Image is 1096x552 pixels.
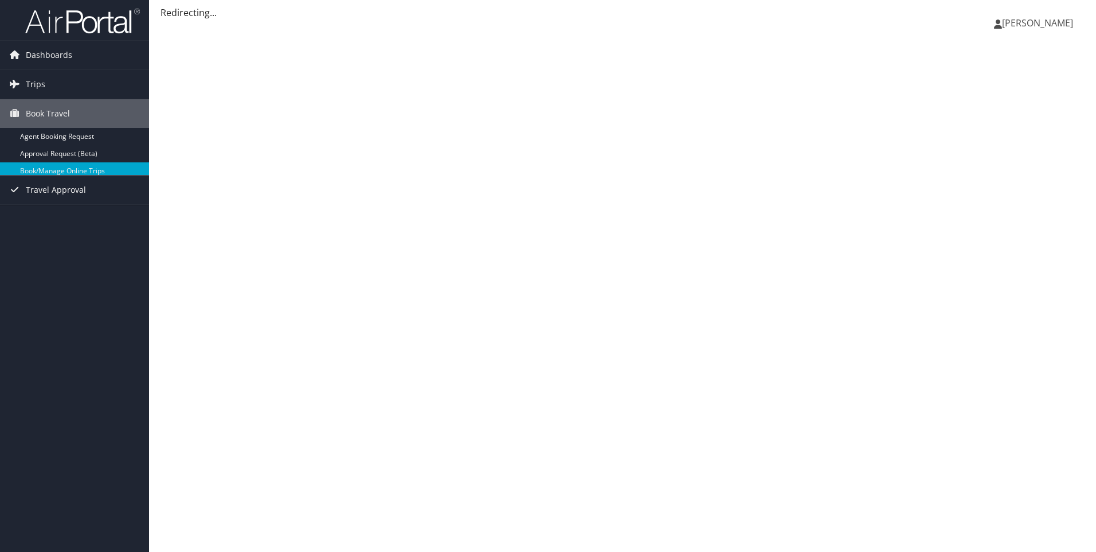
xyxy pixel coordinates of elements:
[994,6,1085,40] a: [PERSON_NAME]
[25,7,140,34] img: airportal-logo.png
[26,70,45,99] span: Trips
[1002,17,1073,29] span: [PERSON_NAME]
[161,6,1085,20] div: Redirecting...
[26,41,72,69] span: Dashboards
[26,176,86,204] span: Travel Approval
[26,99,70,128] span: Book Travel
